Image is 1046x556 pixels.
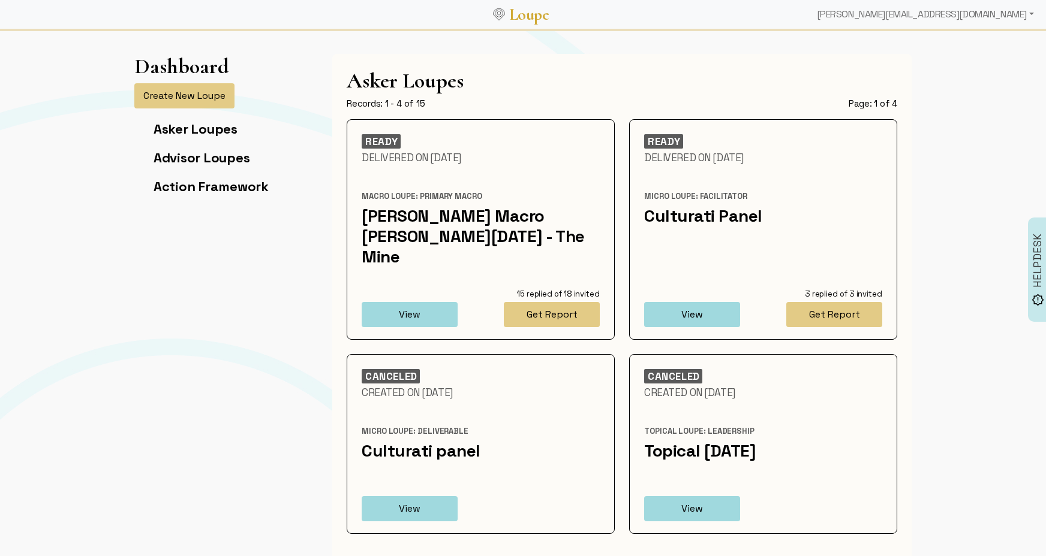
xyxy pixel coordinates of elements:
[644,134,683,149] div: READY
[644,302,740,327] button: View
[644,191,882,202] div: Micro Loupe: Facilitator
[134,54,269,207] app-left-page-nav: Dashboard
[347,98,425,110] div: Records: 1 - 4 of 15
[362,191,600,202] div: Macro Loupe: Primary Macro
[362,496,458,521] button: View
[362,134,401,149] div: READY
[504,302,600,327] button: Get Report
[154,149,250,166] a: Advisor Loupes
[644,440,756,461] a: Topical [DATE]
[644,369,702,383] div: CANCELED
[134,54,229,78] h1: Dashboard
[134,83,235,108] button: Create New Loupe
[644,151,882,164] div: Delivered On [DATE]
[786,302,882,327] button: Get Report
[773,289,882,300] div: 3 replied of 3 invited
[491,289,600,300] div: 15 replied of 18 invited
[362,386,600,399] div: Created On [DATE]
[1032,294,1044,306] img: brightness_alert_FILL0_wght500_GRAD0_ops.svg
[347,68,897,93] h1: Asker Loupes
[362,151,600,164] div: Delivered On [DATE]
[644,386,882,399] div: Created On [DATE]
[849,98,897,110] div: Page: 1 of 4
[362,440,480,461] a: Culturati panel
[493,8,505,20] img: Loupe Logo
[644,426,882,437] div: Topical Loupe: Leadership
[154,178,269,195] a: Action Framework
[644,205,762,226] a: Culturati Panel
[362,302,458,327] button: View
[812,2,1039,26] div: [PERSON_NAME][EMAIL_ADDRESS][DOMAIN_NAME]
[362,205,585,267] a: [PERSON_NAME] Macro [PERSON_NAME][DATE] - The Mine
[644,496,740,521] button: View
[505,4,553,26] a: Loupe
[362,369,420,383] div: CANCELED
[362,426,600,437] div: Micro Loupe: Deliverable
[154,120,238,137] a: Asker Loupes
